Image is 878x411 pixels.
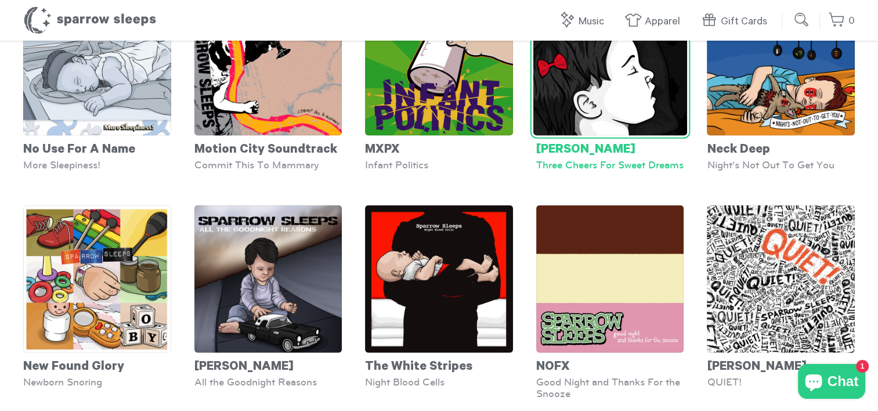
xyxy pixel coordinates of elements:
[707,136,855,159] div: Neck Deep
[536,376,684,399] div: Good Night and Thanks For the Snooze
[23,6,157,35] h1: Sparrow Sleeps
[23,159,171,171] div: More Sleepiness!
[794,364,869,402] inbox-online-store-chat: Shopify online store chat
[194,353,342,376] div: [PERSON_NAME]
[536,136,684,159] div: [PERSON_NAME]
[194,136,342,159] div: Motion City Soundtrack
[536,205,684,354] img: SS-GoodNightAndThanksForTheSnooze-Cover-1600x1600_grande.jpg
[23,205,171,354] img: SS-NewbornSnoring-Cover-1600x1600_grande.png
[194,205,342,354] img: Nickelback-AllTheGoodnightReasons-Cover_1_grande.png
[365,376,513,388] div: Night Blood Cells
[707,376,855,388] div: QUIET!
[23,353,171,376] div: New Found Glory
[23,136,171,159] div: No Use For A Name
[624,9,686,34] a: Apparel
[23,376,171,388] div: Newborn Snoring
[365,205,513,388] a: The White Stripes Night Blood Cells
[790,8,814,31] input: Submit
[707,205,855,354] img: SS-Quiet-Cover-1600x1600_grande.jpg
[707,205,855,388] a: [PERSON_NAME] QUIET!
[365,159,513,171] div: Infant Politics
[828,9,855,34] a: 0
[365,353,513,376] div: The White Stripes
[536,159,684,171] div: Three Cheers For Sweet Dreams
[365,136,513,159] div: MXPX
[194,376,342,388] div: All the Goodnight Reasons
[365,205,513,354] img: SparrowSleeps-TheWhiteStripes-NightBloodCells-Cover_grande.png
[23,205,171,388] a: New Found Glory Newborn Snoring
[536,205,684,400] a: NOFX Good Night and Thanks For the Snooze
[707,159,855,171] div: Night's Not Out To Get You
[194,159,342,171] div: Commit This To Mammary
[558,9,610,34] a: Music
[536,353,684,376] div: NOFX
[707,353,855,376] div: [PERSON_NAME]
[700,9,773,34] a: Gift Cards
[194,205,342,388] a: [PERSON_NAME] All the Goodnight Reasons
